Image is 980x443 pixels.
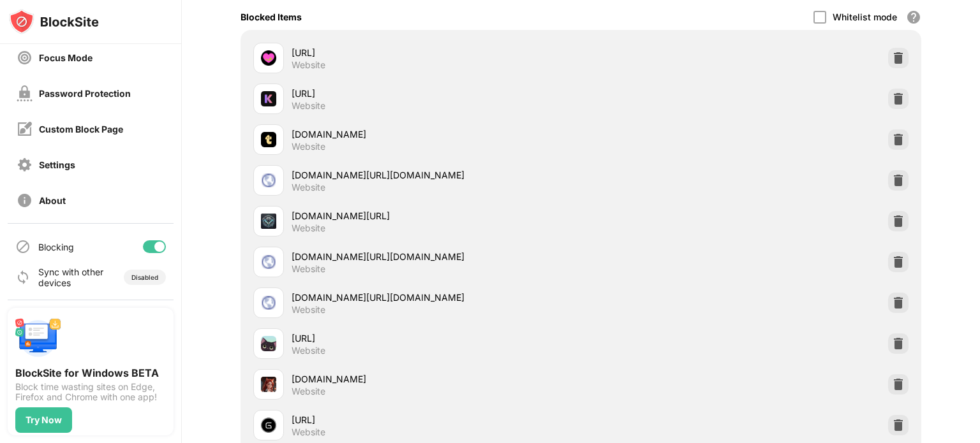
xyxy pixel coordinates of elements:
div: Website [292,222,325,234]
div: Website [292,304,325,316]
div: Whitelist mode [833,11,897,22]
div: Focus Mode [39,52,93,63]
div: [DOMAIN_NAME][URL][DOMAIN_NAME] [292,168,581,182]
div: [URL] [292,331,581,345]
img: customize-block-page-off.svg [17,121,33,137]
div: BlockSite for Windows BETA [15,367,166,379]
div: Website [292,263,325,275]
div: About [39,195,66,206]
div: [URL] [292,87,581,100]
img: favicons [261,377,276,392]
div: Blocking [38,242,74,252]
img: favicons [261,214,276,229]
div: Password Protection [39,88,131,99]
div: Disabled [131,273,158,281]
img: favicons [261,132,276,147]
div: Website [292,141,325,152]
div: Try Now [26,415,62,425]
div: Website [292,345,325,356]
div: [DOMAIN_NAME][URL][DOMAIN_NAME] [292,291,581,304]
div: [DOMAIN_NAME] [292,127,581,141]
img: sync-icon.svg [15,270,31,285]
img: favicons [261,336,276,351]
div: Block time wasting sites on Edge, Firefox and Chrome with one app! [15,382,166,402]
img: favicons [261,254,276,270]
div: Website [292,59,325,71]
img: favicons [261,50,276,66]
div: Blocked Items [241,11,302,22]
div: Website [292,426,325,438]
div: [DOMAIN_NAME] [292,372,581,386]
div: [DOMAIN_NAME][URL][DOMAIN_NAME] [292,250,581,263]
div: [URL] [292,46,581,59]
div: [DOMAIN_NAME][URL] [292,209,581,222]
div: Custom Block Page [39,124,123,134]
img: favicons [261,418,276,433]
div: Sync with other devices [38,266,104,288]
img: settings-off.svg [17,157,33,173]
div: Website [292,100,325,112]
img: push-desktop.svg [15,316,61,361]
img: logo-blocksite.svg [9,9,99,34]
div: [URL] [292,413,581,426]
div: Settings [39,159,75,170]
img: favicons [261,173,276,188]
div: Website [292,386,325,397]
img: focus-off.svg [17,50,33,66]
img: about-off.svg [17,192,33,208]
img: favicons [261,91,276,106]
img: favicons [261,295,276,310]
img: blocking-icon.svg [15,239,31,254]
img: password-protection-off.svg [17,85,33,101]
div: Website [292,182,325,193]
